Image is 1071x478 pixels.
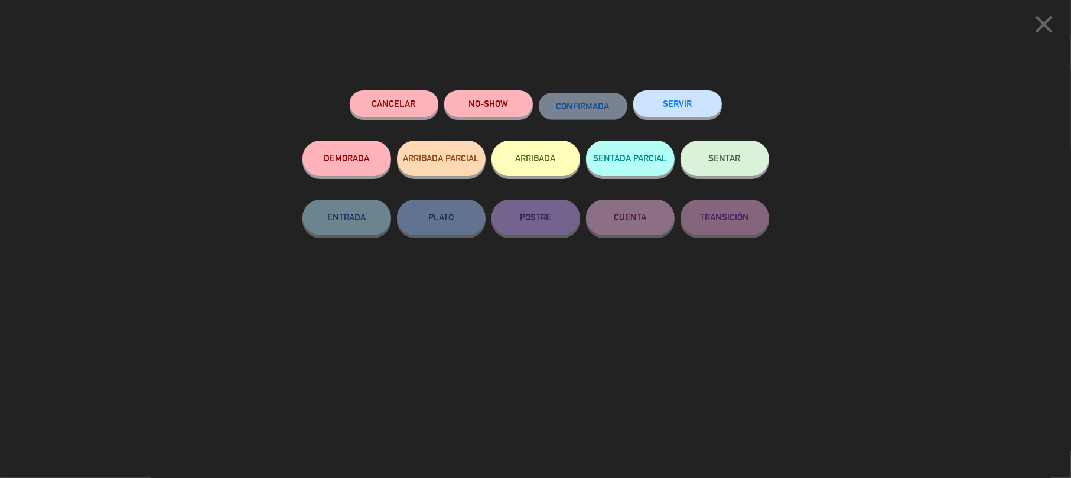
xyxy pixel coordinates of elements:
[709,153,741,163] span: SENTAR
[397,141,486,176] button: ARRIBADA PARCIAL
[491,141,580,176] button: ARRIBADA
[444,90,533,117] button: NO-SHOW
[681,200,769,235] button: TRANSICIÓN
[1029,9,1059,39] i: close
[403,153,479,163] span: ARRIBADA PARCIAL
[397,200,486,235] button: PLATO
[1026,9,1062,44] button: close
[302,200,391,235] button: ENTRADA
[681,141,769,176] button: SENTAR
[556,101,610,111] span: CONFIRMADA
[586,141,675,176] button: SENTADA PARCIAL
[633,90,722,117] button: SERVIR
[539,93,627,119] button: CONFIRMADA
[491,200,580,235] button: POSTRE
[302,141,391,176] button: DEMORADA
[586,200,675,235] button: CUENTA
[350,90,438,117] button: Cancelar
